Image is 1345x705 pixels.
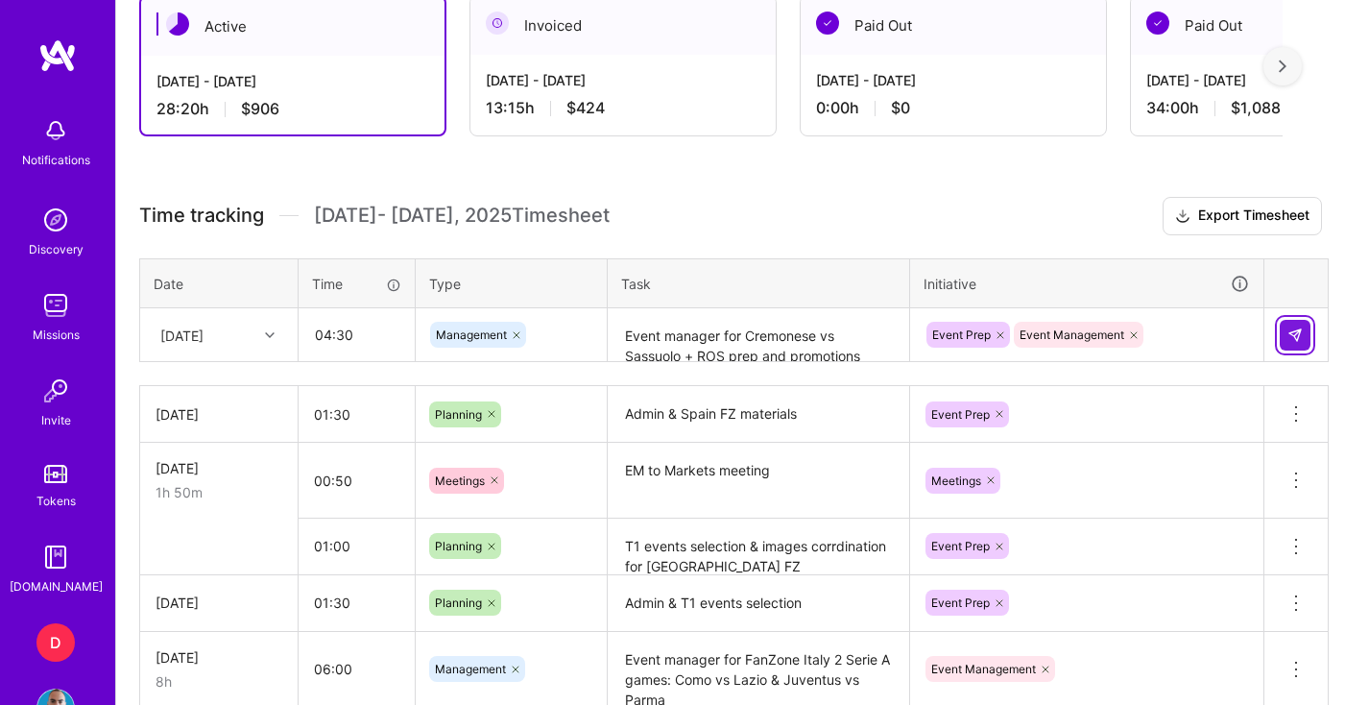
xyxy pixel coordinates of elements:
img: right [1279,60,1286,73]
img: Paid Out [1146,12,1169,35]
span: Meetings [931,474,981,488]
span: [DATE] - [DATE] , 2025 Timesheet [314,204,610,228]
i: icon Download [1175,207,1190,227]
img: Invoiced [486,12,509,35]
img: logo [38,38,77,73]
span: Planning [435,407,482,422]
div: Discovery [29,239,84,259]
span: $906 [241,99,279,119]
input: HH:MM [299,389,415,440]
img: tokens [44,465,67,483]
span: Time tracking [139,204,264,228]
input: HH:MM [299,455,415,506]
div: [DATE] - [DATE] [156,71,429,91]
span: Event Prep [931,407,990,422]
div: Tokens [36,491,76,511]
div: [DATE] [156,593,282,613]
span: Management [435,662,506,676]
span: Meetings [435,474,485,488]
img: Submit [1287,328,1303,343]
span: Event Prep [932,328,991,342]
img: Active [166,12,189,36]
img: discovery [36,201,75,239]
textarea: T1 events selection & images corrdination for [GEOGRAPHIC_DATA] FZ [610,521,907,573]
span: $0 [891,98,910,118]
textarea: Admin & T1 events selection [610,577,907,630]
div: Notifications [22,150,90,170]
input: HH:MM [299,521,415,571]
div: Initiative [924,273,1250,295]
div: [DATE] [160,325,204,345]
div: null [1280,320,1312,351]
img: teamwork [36,286,75,325]
div: Missions [33,325,80,345]
button: Export Timesheet [1163,197,1322,235]
span: Planning [435,596,482,610]
input: HH:MM [300,309,414,360]
span: Planning [435,539,482,553]
textarea: Event manager for Cremonese vs Sassuolo + ROS prep and promotions [610,310,907,361]
input: HH:MM [299,577,415,628]
div: 28:20 h [156,99,429,119]
img: Paid Out [816,12,839,35]
span: Event Prep [931,596,990,610]
i: icon Chevron [265,330,275,340]
div: D [36,623,75,662]
div: [DATE] [156,647,282,668]
textarea: Admin & Spain FZ materials [610,388,907,441]
span: $1,088 [1231,98,1281,118]
div: 8h [156,671,282,692]
div: Invite [41,410,71,430]
div: 13:15 h [486,98,760,118]
span: $424 [566,98,605,118]
div: 1h 50m [156,482,282,502]
textarea: EM to Markets meeting [610,445,907,517]
div: [DATE] - [DATE] [816,70,1091,90]
div: 0:00 h [816,98,1091,118]
span: Management [436,328,507,342]
div: Time [312,274,401,294]
span: Event Prep [931,539,990,553]
th: Date [140,258,299,308]
div: [DOMAIN_NAME] [10,576,103,596]
img: Invite [36,372,75,410]
img: guide book [36,538,75,576]
a: D [32,623,80,662]
th: Task [608,258,910,308]
input: HH:MM [299,644,415,694]
img: bell [36,111,75,150]
div: [DATE] [156,458,282,478]
div: [DATE] [156,404,282,425]
div: [DATE] - [DATE] [486,70,760,90]
span: Event Management [1020,328,1124,342]
span: Event Management [931,662,1036,676]
th: Type [416,258,608,308]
